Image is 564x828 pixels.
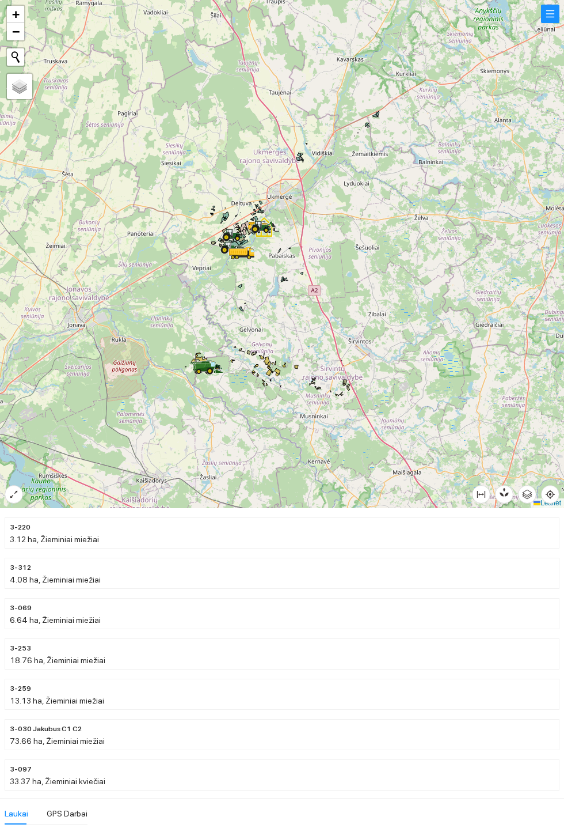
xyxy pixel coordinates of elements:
span: 3-220 [10,522,31,533]
span: aim [542,490,559,499]
span: 3.12 ha, Žieminiai miežiai [10,535,99,544]
span: 4.08 ha, Žieminiai miežiai [10,575,101,584]
span: expand-alt [5,490,22,499]
a: Zoom in [7,6,24,23]
span: 33.37 ha, Žieminiai kviečiai [10,777,105,786]
span: 3-069 [10,603,32,614]
a: Zoom out [7,23,24,40]
div: GPS Darbai [47,807,87,820]
span: 6.64 ha, Žieminiai miežiai [10,615,101,625]
button: expand-alt [5,485,23,504]
span: 13.13 ha, Žieminiai miežiai [10,696,104,705]
span: column-width [472,490,490,499]
button: column-width [472,485,490,504]
span: 3-253 [10,643,31,654]
span: 73.66 ha, Žieminiai miežiai [10,736,105,746]
span: − [12,24,20,39]
button: menu [541,5,559,23]
a: Leaflet [533,499,561,507]
div: Laukai [5,807,28,820]
span: 18.76 ha, Žieminiai miežiai [10,656,105,665]
span: 3-259 [10,683,31,694]
span: 3-312 [10,562,31,573]
button: aim [541,485,559,504]
span: + [12,7,20,21]
span: 3-030 Jakubus C1 C2 [10,724,82,735]
span: 3-097 [10,764,32,775]
button: Initiate a new search [7,48,24,66]
a: Layers [7,74,32,99]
